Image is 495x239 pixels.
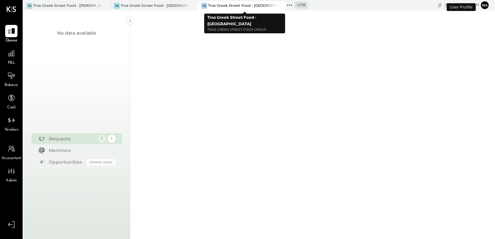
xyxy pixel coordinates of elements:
[0,143,22,161] a: Accountant
[33,3,101,8] div: Tros Greek Street Food - [PERSON_NAME]
[57,30,96,36] div: No data available
[207,15,257,26] b: Tros Greek Street Food - [GEOGRAPHIC_DATA]
[445,2,479,8] div: [DATE]
[108,135,115,143] div: 1
[49,147,112,154] div: Mentions
[446,3,476,11] div: User Profile
[0,70,22,88] a: Balance
[0,165,22,184] a: Admin
[86,159,115,165] div: Coming Soon
[5,38,17,44] span: Queue
[49,136,95,142] div: Requests
[6,178,17,184] span: Admin
[436,2,443,8] div: copy link
[208,3,276,8] div: Tros Greek Street Food - [GEOGRAPHIC_DATA]
[27,3,32,9] div: TG
[49,159,83,165] div: Opportunities
[207,27,282,33] p: Tros Greek Street Food Group
[5,127,18,133] span: Vendors
[201,3,207,9] div: TG
[481,1,489,9] button: Na
[460,2,473,8] span: 11 : 27
[2,156,21,161] span: Accountant
[7,105,16,111] span: Cash
[474,3,479,7] span: am
[294,1,308,9] div: + 278
[121,3,188,8] div: Tros Greek Street Food - [GEOGRAPHIC_DATA]
[0,114,22,133] a: Vendors
[98,135,106,143] div: 1
[5,82,18,88] span: Balance
[0,47,22,66] a: P&L
[0,92,22,111] a: Cash
[0,25,22,44] a: Queue
[114,3,120,9] div: TG
[8,60,15,66] span: P&L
